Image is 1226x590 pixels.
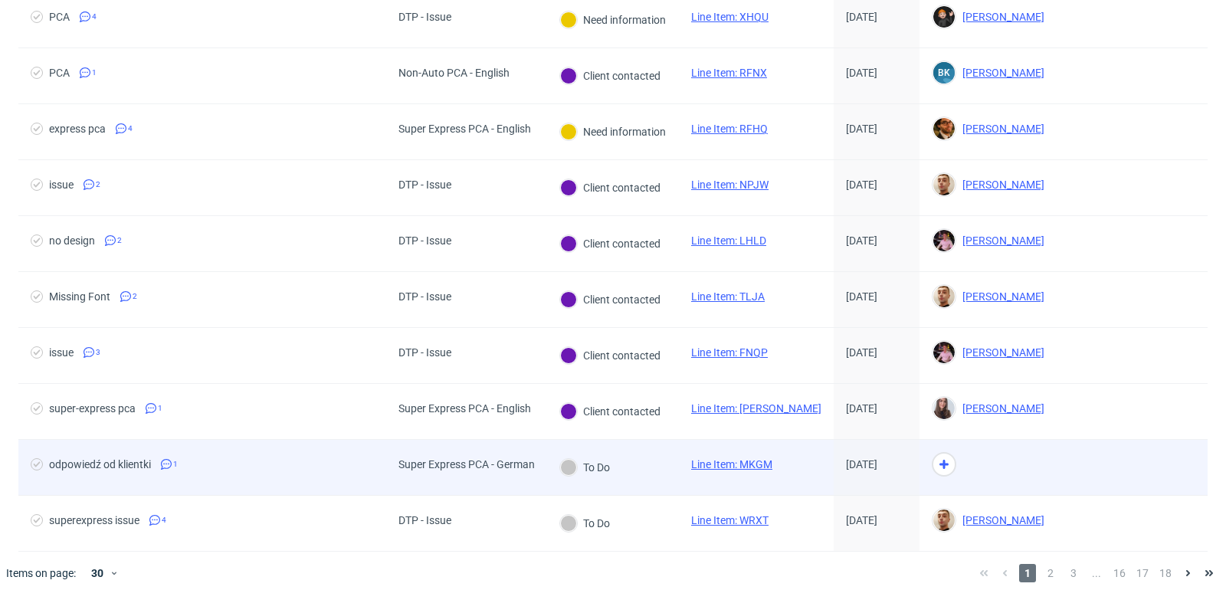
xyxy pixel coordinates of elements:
div: PCA [49,67,70,79]
div: Non-Auto PCA - English [398,67,510,79]
img: Aleks Ziemkowski [933,230,955,251]
a: Line Item: RFHQ [691,123,768,135]
span: Items on page: [6,565,76,581]
div: Client contacted [560,179,661,196]
span: [DATE] [846,234,877,247]
span: 2 [1042,564,1059,582]
a: Line Item: [PERSON_NAME] [691,402,821,415]
span: [PERSON_NAME] [956,514,1044,526]
span: [DATE] [846,11,877,23]
span: 1 [158,402,162,415]
div: DTP - Issue [398,234,451,247]
span: [DATE] [846,346,877,359]
div: Missing Font [49,290,110,303]
span: 1 [1019,564,1036,582]
a: Line Item: RFNX [691,67,767,79]
div: DTP - Issue [398,514,451,526]
span: [DATE] [846,67,877,79]
div: To Do [560,459,610,476]
img: Bartłomiej Leśniczuk [933,286,955,307]
img: Bartłomiej Leśniczuk [933,174,955,195]
div: DTP - Issue [398,346,451,359]
a: Line Item: NPJW [691,179,769,191]
img: Aleks Ziemkowski [933,342,955,363]
a: Line Item: TLJA [691,290,765,303]
img: Bartłomiej Leśniczuk [933,510,955,531]
div: no design [49,234,95,247]
span: [DATE] [846,123,877,135]
img: Matteo Corsico [933,118,955,139]
span: [PERSON_NAME] [956,123,1044,135]
span: 3 [1065,564,1082,582]
img: Sandra Beśka [933,398,955,419]
span: [PERSON_NAME] [956,346,1044,359]
div: DTP - Issue [398,290,451,303]
a: Line Item: LHLD [691,234,766,247]
div: superexpress issue [49,514,139,526]
a: Line Item: XHQU [691,11,769,23]
div: Need information [560,11,666,28]
a: Line Item: FNQP [691,346,768,359]
div: Need information [560,123,666,140]
div: Super Express PCA - English [398,123,531,135]
span: 18 [1157,564,1174,582]
span: [DATE] [846,290,877,303]
span: [DATE] [846,514,877,526]
div: issue [49,346,74,359]
div: Super Express PCA - English [398,402,531,415]
span: 1 [92,67,97,79]
div: 30 [82,562,110,584]
div: PCA [49,11,70,23]
div: To Do [560,515,610,532]
span: [PERSON_NAME] [956,179,1044,191]
span: 4 [92,11,97,23]
div: Client contacted [560,347,661,364]
span: [PERSON_NAME] [956,11,1044,23]
span: 17 [1134,564,1151,582]
span: 2 [133,290,137,303]
div: express pca [49,123,106,135]
div: Client contacted [560,67,661,84]
div: super-express pca [49,402,136,415]
figcaption: BK [933,62,955,84]
span: [DATE] [846,179,877,191]
div: Client contacted [560,291,661,308]
div: Client contacted [560,235,661,252]
span: [PERSON_NAME] [956,234,1044,247]
div: DTP - Issue [398,179,451,191]
div: odpowiedź od klientki [49,458,151,470]
span: [DATE] [846,402,877,415]
span: [PERSON_NAME] [956,290,1044,303]
a: Line Item: MKGM [691,458,772,470]
div: issue [49,179,74,191]
span: [PERSON_NAME] [956,402,1044,415]
img: Dominik Grosicki [933,6,955,28]
a: Line Item: WRXT [691,514,769,526]
span: 3 [96,346,100,359]
span: ... [1088,564,1105,582]
span: 2 [117,234,122,247]
span: 4 [128,123,133,135]
div: DTP - Issue [398,11,451,23]
span: [DATE] [846,458,877,470]
span: [PERSON_NAME] [956,67,1044,79]
div: Client contacted [560,403,661,420]
span: 4 [162,514,166,526]
span: 2 [96,179,100,191]
span: 16 [1111,564,1128,582]
span: 1 [173,458,178,470]
div: Super Express PCA - German [398,458,535,470]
